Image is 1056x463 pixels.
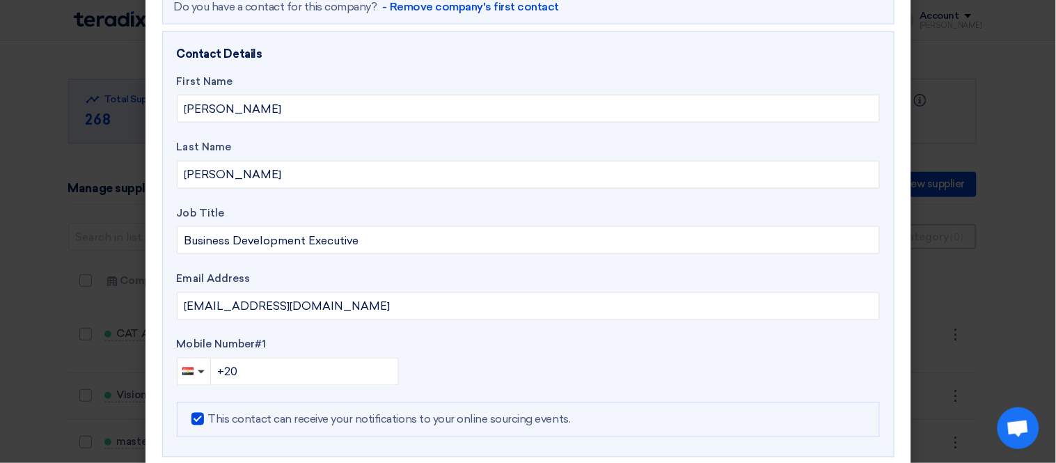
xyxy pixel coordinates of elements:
input: Enter your phone number... [211,358,399,386]
input: Enter the email address... [177,292,880,320]
label: Mobile Number #1 [177,337,880,353]
label: Job Title [177,205,880,221]
div: Contact Details [177,46,880,63]
input: Enter your last name.. [177,161,880,189]
label: First Name [177,74,880,90]
a: Open chat [998,407,1039,449]
input: Enter your job title.. [177,226,880,254]
label: Last Name [177,139,880,155]
label: Email Address [177,271,880,287]
label: This contact can receive your notifications to your online sourcing events. [191,411,571,428]
input: Enter your first name... [177,95,880,123]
